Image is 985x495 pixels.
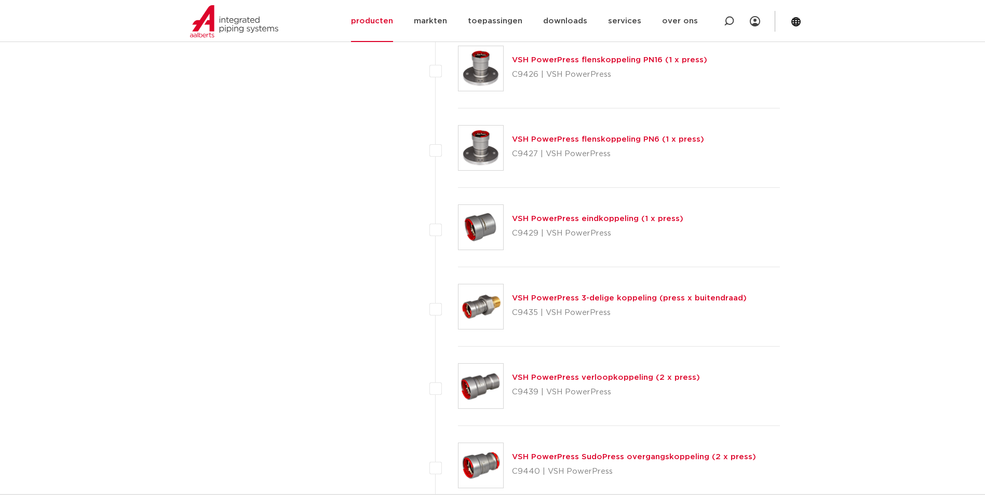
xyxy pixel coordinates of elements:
[512,384,700,401] p: C9439 | VSH PowerPress
[512,146,704,162] p: C9427 | VSH PowerPress
[512,215,683,223] a: VSH PowerPress eindkoppeling (1 x press)
[512,463,756,480] p: C9440 | VSH PowerPress
[458,443,503,488] img: Thumbnail for VSH PowerPress SudoPress overgangskoppeling (2 x press)
[458,46,503,91] img: Thumbnail for VSH PowerPress flenskoppeling PN16 (1 x press)
[458,364,503,408] img: Thumbnail for VSH PowerPress verloopkoppeling (2 x press)
[512,225,683,242] p: C9429 | VSH PowerPress
[458,205,503,250] img: Thumbnail for VSH PowerPress eindkoppeling (1 x press)
[458,284,503,329] img: Thumbnail for VSH PowerPress 3-delige koppeling (press x buitendraad)
[512,135,704,143] a: VSH PowerPress flenskoppeling PN6 (1 x press)
[512,66,707,83] p: C9426 | VSH PowerPress
[512,453,756,461] a: VSH PowerPress SudoPress overgangskoppeling (2 x press)
[512,56,707,64] a: VSH PowerPress flenskoppeling PN16 (1 x press)
[458,126,503,170] img: Thumbnail for VSH PowerPress flenskoppeling PN6 (1 x press)
[512,374,700,381] a: VSH PowerPress verloopkoppeling (2 x press)
[512,294,747,302] a: VSH PowerPress 3-delige koppeling (press x buitendraad)
[512,305,747,321] p: C9435 | VSH PowerPress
